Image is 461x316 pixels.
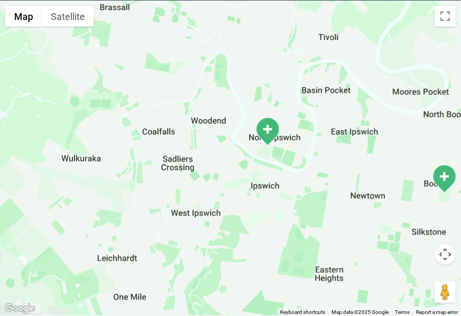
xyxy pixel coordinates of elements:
div: Silkstone-Booval [431,164,457,193]
button: Search [441,48,451,58]
button: Show satellite imagery [42,6,94,27]
span: Map data ©2025 Google [331,309,389,315]
a: Terms [395,309,410,315]
button: Drag Pegman onto the map to open Street View [435,282,456,303]
button: Show street map [5,6,42,27]
a: Report a map error [416,309,458,315]
div: Ipswich [254,117,281,146]
button: Map camera controls [435,244,456,265]
img: Google [3,302,37,315]
button: Toggle fullscreen view [435,6,456,27]
button: Keyboard shortcuts [280,309,325,316]
a: Click to see this area on Google Maps [3,302,37,315]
